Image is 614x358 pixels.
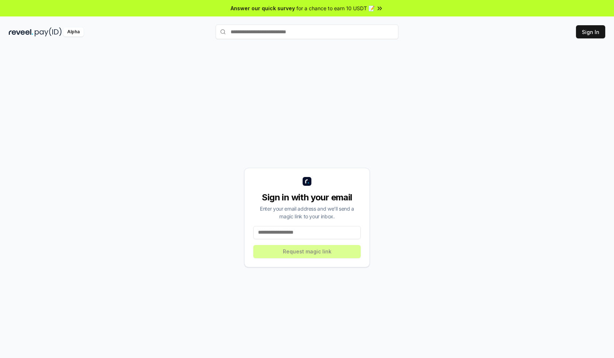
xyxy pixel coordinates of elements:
[303,177,311,186] img: logo_small
[296,4,375,12] span: for a chance to earn 10 USDT 📝
[576,25,605,38] button: Sign In
[35,27,62,37] img: pay_id
[63,27,84,37] div: Alpha
[231,4,295,12] span: Answer our quick survey
[9,27,33,37] img: reveel_dark
[253,205,361,220] div: Enter your email address and we’ll send a magic link to your inbox.
[253,192,361,203] div: Sign in with your email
